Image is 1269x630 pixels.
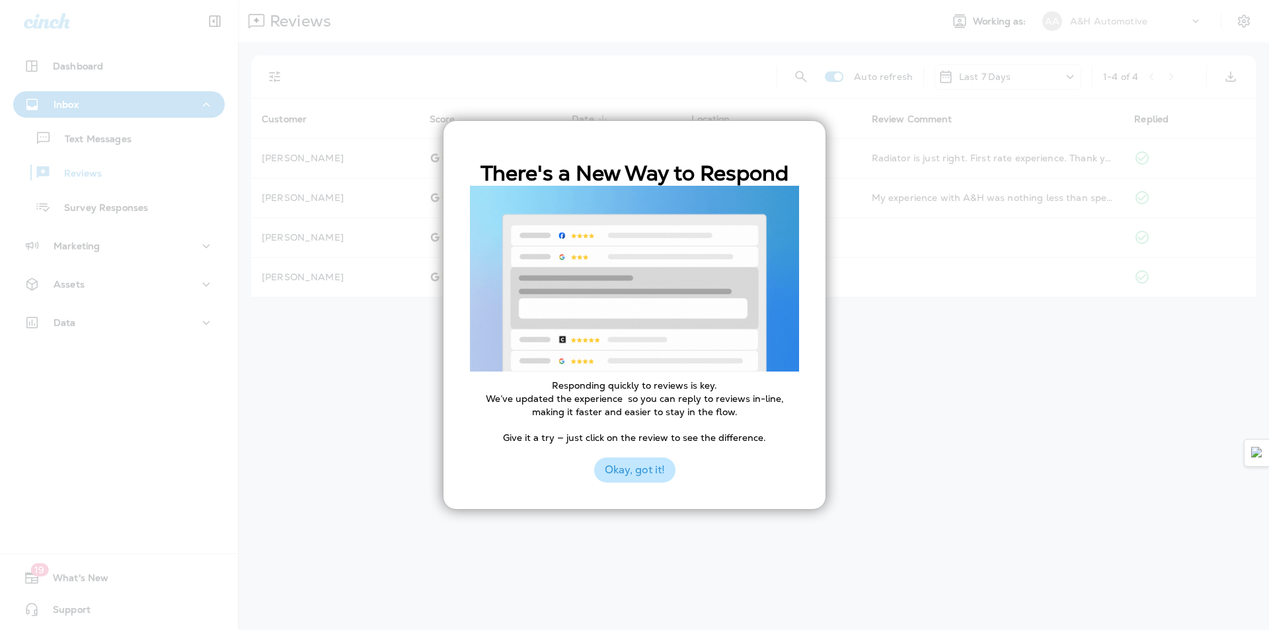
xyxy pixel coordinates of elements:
[470,393,799,418] p: We’ve updated the experience so you can reply to reviews in-line, making it faster and easier to ...
[470,432,799,445] p: Give it a try — just click on the review to see the difference.
[1251,447,1263,459] img: Detect Auto
[470,161,799,186] h2: There's a New Way to Respond
[594,457,675,483] button: Okay, got it!
[470,379,799,393] p: Responding quickly to reviews is key.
